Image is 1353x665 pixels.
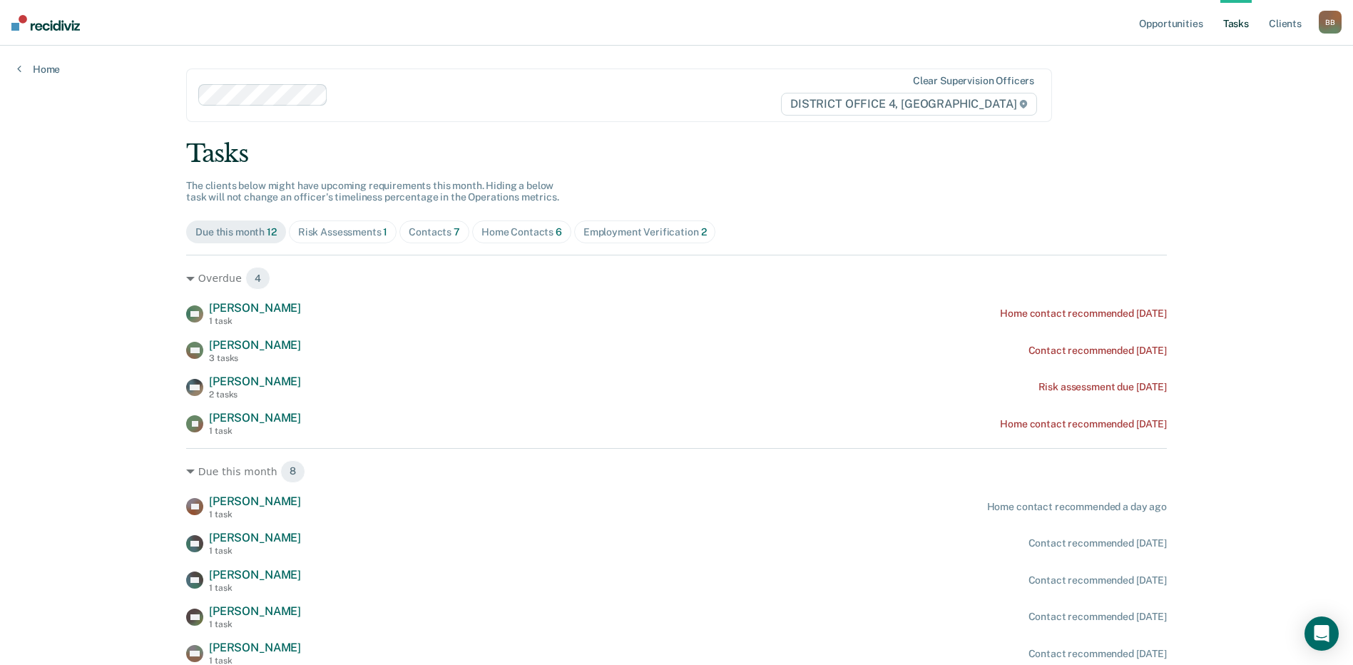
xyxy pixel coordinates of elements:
div: Contact recommended [DATE] [1028,537,1167,549]
div: Open Intercom Messenger [1305,616,1339,651]
div: 1 task [209,316,301,326]
div: 3 tasks [209,353,301,363]
div: Due this month 8 [186,460,1167,483]
div: Employment Verification [583,226,707,238]
img: Recidiviz [11,15,80,31]
div: Tasks [186,139,1167,168]
span: The clients below might have upcoming requirements this month. Hiding a below task will not chang... [186,180,559,203]
div: 1 task [209,546,301,556]
div: Contact recommended [DATE] [1028,648,1167,660]
span: [PERSON_NAME] [209,531,301,544]
span: 1 [383,226,387,238]
span: [PERSON_NAME] [209,494,301,508]
div: Home contact recommended [DATE] [1000,308,1167,320]
span: 7 [454,226,460,238]
div: Contact recommended [DATE] [1028,345,1167,357]
div: 2 tasks [209,390,301,400]
div: 1 task [209,509,301,519]
div: Risk assessment due [DATE] [1038,381,1167,393]
div: 1 task [209,426,301,436]
span: [PERSON_NAME] [209,604,301,618]
div: Home Contacts [481,226,562,238]
span: [PERSON_NAME] [209,338,301,352]
span: 6 [556,226,562,238]
span: [PERSON_NAME] [209,568,301,582]
div: B B [1319,11,1342,34]
div: Overdue 4 [186,267,1167,290]
span: [PERSON_NAME] [209,301,301,315]
div: Home contact recommended a day ago [987,501,1167,513]
div: Risk Assessments [298,226,388,238]
span: 8 [280,460,305,483]
a: Home [17,63,60,76]
span: [PERSON_NAME] [209,375,301,388]
div: 1 task [209,619,301,629]
span: [PERSON_NAME] [209,411,301,425]
span: DISTRICT OFFICE 4, [GEOGRAPHIC_DATA] [781,93,1037,116]
span: [PERSON_NAME] [209,641,301,654]
div: Due this month [195,226,277,238]
div: Clear supervision officers [913,75,1034,87]
button: BB [1319,11,1342,34]
span: 2 [701,226,707,238]
div: Contact recommended [DATE] [1028,574,1167,587]
div: Contact recommended [DATE] [1028,611,1167,623]
div: 1 task [209,583,301,593]
span: 4 [245,267,270,290]
div: Home contact recommended [DATE] [1000,418,1167,430]
div: Contacts [409,226,460,238]
span: 12 [267,226,277,238]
